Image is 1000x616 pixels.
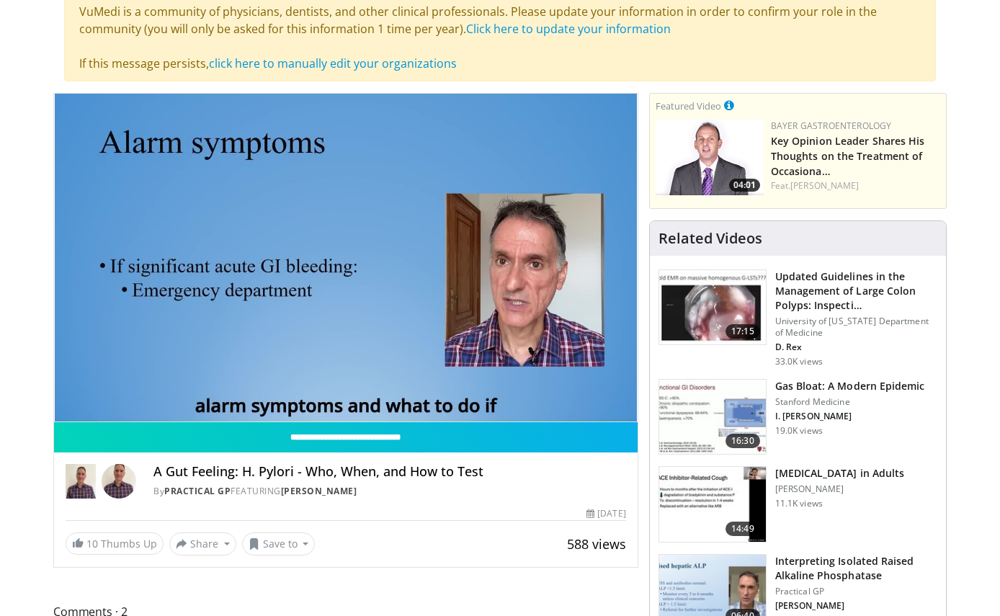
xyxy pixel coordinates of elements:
a: 14:49 [MEDICAL_DATA] in Adults [PERSON_NAME] 11.1K views [659,466,937,543]
h4: A Gut Feeling: H. Pylori - Who, When, and How to Test [153,464,625,480]
div: Feat. [771,179,940,192]
h3: Interpreting Isolated Raised Alkaline Phosphatase [775,554,937,583]
p: D. Rex [775,342,937,353]
img: 9828b8df-38ad-4333-b93d-bb657251ca89.png.150x105_q85_crop-smart_upscale.png [656,120,764,195]
p: 19.0K views [775,425,823,437]
a: 16:30 Gas Bloat: A Modern Epidemic Stanford Medicine I. [PERSON_NAME] 19.0K views [659,379,937,455]
span: 10 [86,537,98,550]
h3: [MEDICAL_DATA] in Adults [775,466,904,481]
span: 17:15 [726,324,760,339]
button: Share [169,532,236,555]
a: Click here to update your information [466,21,671,37]
h3: Updated Guidelines in the Management of Large Colon Polyps: Inspecti… [775,269,937,313]
img: 11950cd4-d248-4755-8b98-ec337be04c84.150x105_q85_crop-smart_upscale.jpg [659,467,766,542]
a: Key Opinion Leader Shares His Thoughts on the Treatment of Occasiona… [771,134,925,178]
p: 11.1K views [775,498,823,509]
small: Featured Video [656,99,721,112]
img: 480ec31d-e3c1-475b-8289-0a0659db689a.150x105_q85_crop-smart_upscale.jpg [659,380,766,455]
img: Avatar [102,464,136,499]
span: 588 views [567,535,626,553]
div: [DATE] [586,507,625,520]
a: Bayer Gastroenterology [771,120,892,132]
a: click here to manually edit your organizations [209,55,457,71]
span: 14:49 [726,522,760,536]
a: 17:15 Updated Guidelines in the Management of Large Colon Polyps: Inspecti… University of [US_STA... [659,269,937,367]
p: University of [US_STATE] Department of Medicine [775,316,937,339]
h4: Related Videos [659,230,762,247]
p: 33.0K views [775,356,823,367]
video-js: Video Player [54,94,638,422]
span: 16:30 [726,434,760,448]
a: 04:01 [656,120,764,195]
p: I. [PERSON_NAME] [775,411,925,422]
a: [PERSON_NAME] [790,179,859,192]
span: 04:01 [729,179,760,192]
img: Practical GP [66,464,96,499]
div: By FEATURING [153,485,625,498]
p: [PERSON_NAME] [775,483,904,495]
button: Save to [242,532,316,555]
p: Practical GP [775,586,937,597]
a: 10 Thumbs Up [66,532,164,555]
a: Practical GP [164,485,231,497]
p: [PERSON_NAME] [775,600,937,612]
a: [PERSON_NAME] [281,485,357,497]
img: dfcfcb0d-b871-4e1a-9f0c-9f64970f7dd8.150x105_q85_crop-smart_upscale.jpg [659,270,766,345]
p: Stanford Medicine [775,396,925,408]
h3: Gas Bloat: A Modern Epidemic [775,379,925,393]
